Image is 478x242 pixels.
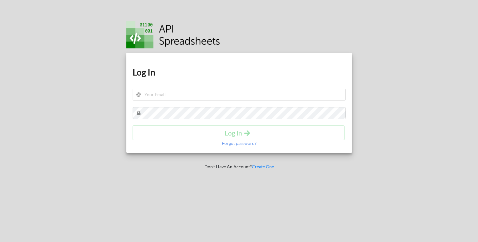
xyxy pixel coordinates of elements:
p: Forgot password? [222,140,256,146]
input: Your Email [133,89,346,101]
h1: Log In [133,67,346,78]
p: Don't Have An Account? [122,164,356,170]
a: Create One [252,164,274,169]
img: Logo.png [126,21,220,48]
